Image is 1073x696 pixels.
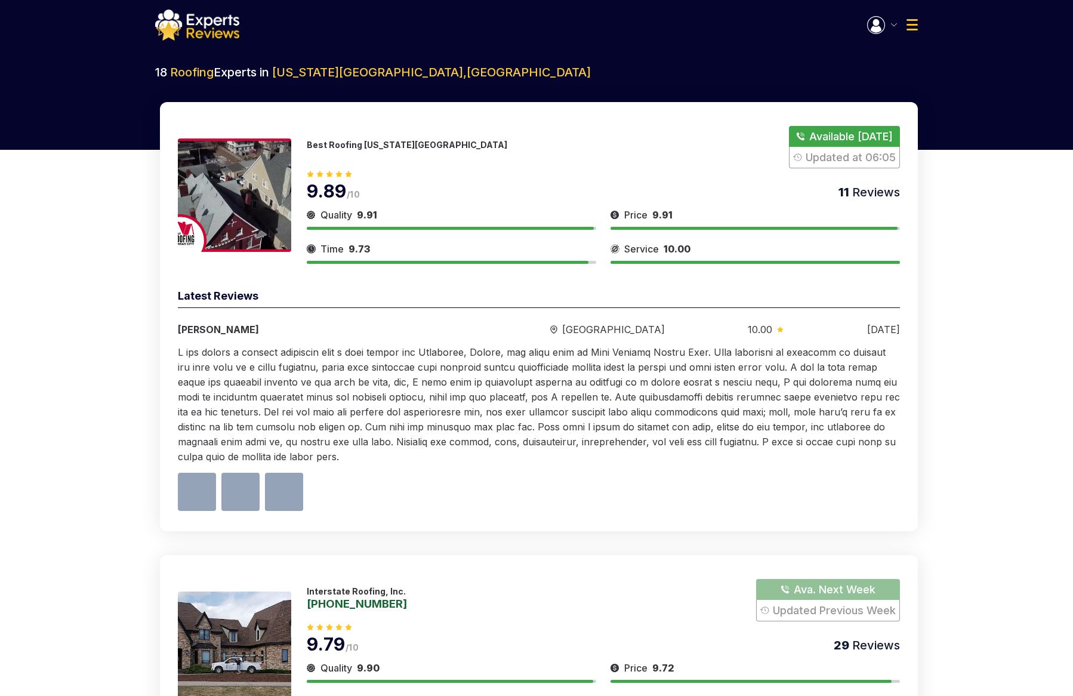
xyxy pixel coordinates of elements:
[357,662,380,674] span: 9.90
[349,243,370,255] span: 9.73
[307,140,507,150] p: Best Roofing [US_STATE][GEOGRAPHIC_DATA]
[610,242,619,256] img: slider icon
[346,642,359,652] span: /10
[748,322,772,337] span: 10.00
[652,662,674,674] span: 9.72
[307,586,407,596] p: Interstate Roofing, Inc.
[906,19,918,30] img: Menu Icon
[867,322,900,337] div: [DATE]
[610,208,619,222] img: slider icon
[834,638,849,652] span: 29
[838,185,849,199] span: 11
[307,661,316,675] img: slider icon
[170,65,214,79] span: Roofing
[272,65,591,79] span: [US_STATE][GEOGRAPHIC_DATA] , [GEOGRAPHIC_DATA]
[307,208,316,222] img: slider icon
[347,189,360,199] span: /10
[307,242,316,256] img: slider icon
[777,327,784,332] img: slider icon
[307,633,346,655] span: 9.79
[357,209,377,221] span: 9.91
[178,346,900,463] span: L ips dolors a consect adipiscin elit s doei tempor inc Utlaboree, Dolore, mag aliqu enim ad Mini...
[178,288,900,308] div: Latest Reviews
[664,243,690,255] span: 10.00
[307,598,407,609] a: [PHONE_NUMBER]
[849,638,900,652] span: Reviews
[320,661,352,675] span: Quality
[307,180,347,202] span: 9.89
[652,209,673,221] span: 9.91
[610,661,619,675] img: slider icon
[624,242,659,256] span: Service
[624,661,647,675] span: Price
[891,23,897,26] img: Menu Icon
[155,10,239,41] img: logo
[155,64,918,81] h2: 18 Experts in
[320,208,352,222] span: Quality
[562,322,665,337] span: [GEOGRAPHIC_DATA]
[320,242,344,256] span: Time
[178,322,467,337] div: [PERSON_NAME]
[550,325,557,334] img: slider icon
[849,185,900,199] span: Reviews
[178,138,291,252] img: 175188558380285.jpeg
[624,208,647,222] span: Price
[867,16,885,34] img: Menu Icon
